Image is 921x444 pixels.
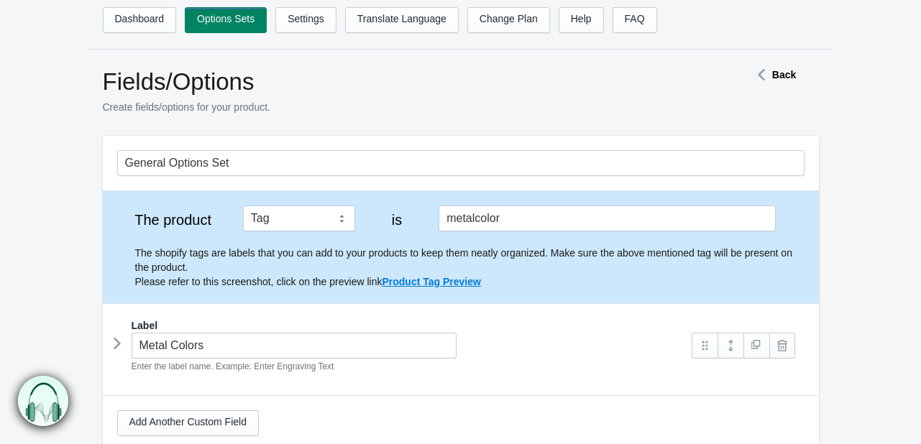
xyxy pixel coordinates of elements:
[103,7,177,33] a: Dashboard
[117,150,805,176] input: General Options Set
[117,213,229,227] label: The product
[772,69,796,80] strong: Back
[382,276,480,287] a: Product Tag Preview
[19,376,69,427] img: bxm.png
[345,7,459,33] a: Translate Language
[369,213,425,227] label: is
[117,410,259,436] a: Add Another Custom Field
[103,100,700,114] p: Create fields/options for your product.
[751,69,796,80] a: Back
[132,318,158,333] label: Label
[135,246,805,289] p: The shopify tags are labels that you can add to your products to keep them neatly organized. Make...
[613,7,657,33] a: FAQ
[275,7,336,33] a: Settings
[559,7,604,33] a: Help
[185,7,267,33] a: Options Sets
[467,7,550,33] a: Change Plan
[132,361,334,371] em: Enter the label name. Example: Enter Engraving Text
[103,68,700,96] h1: Fields/Options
